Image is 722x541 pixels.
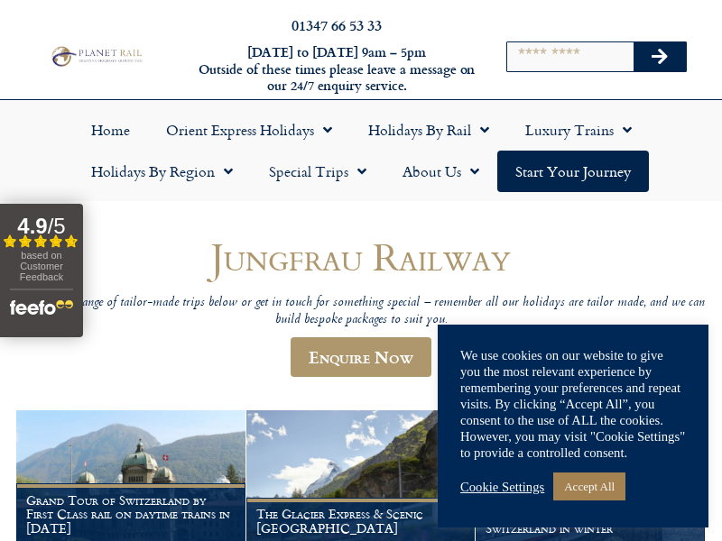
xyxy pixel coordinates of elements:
[256,507,466,536] h1: The Glacier Express & Scenic [GEOGRAPHIC_DATA]
[197,44,477,95] h6: [DATE] to [DATE] 9am – 5pm Outside of these times please leave a message on our 24/7 enquiry serv...
[486,507,695,536] h1: Glacier Express and Scenic Switzerland in winter
[73,151,251,192] a: Holidays by Region
[48,44,144,68] img: Planet Rail Train Holidays Logo
[73,109,148,151] a: Home
[251,151,384,192] a: Special Trips
[292,14,382,35] a: 01347 66 53 33
[460,347,686,461] div: We use cookies on our website to give you the most relevant experience by remembering your prefer...
[16,235,706,278] h1: Jungfrau Railway
[497,151,649,192] a: Start your Journey
[634,42,686,71] button: Search
[507,109,650,151] a: Luxury Trains
[26,493,236,536] h1: Grand Tour of Switzerland by First Class rail on daytime trains in [DATE]
[16,295,706,328] p: Browse our range of tailor-made trips below or get in touch for something special – remember all ...
[384,151,497,192] a: About Us
[350,109,507,151] a: Holidays by Rail
[148,109,350,151] a: Orient Express Holidays
[553,472,625,500] a: Accept All
[9,109,713,192] nav: Menu
[460,479,544,495] a: Cookie Settings
[291,337,431,377] a: Enquire Now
